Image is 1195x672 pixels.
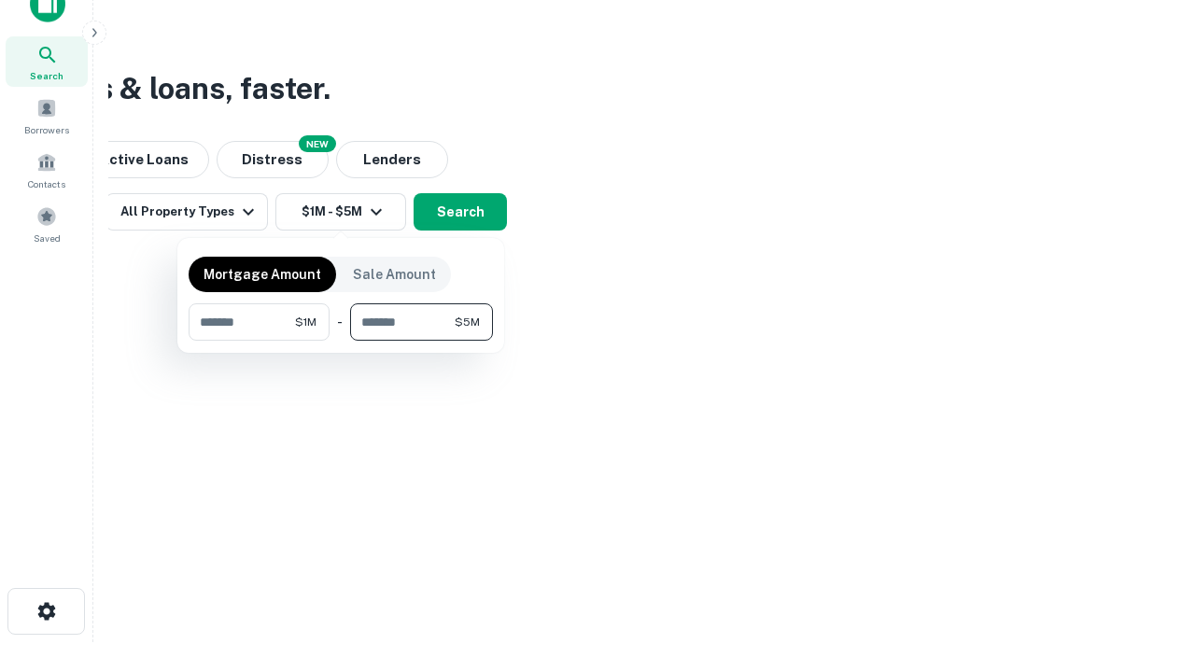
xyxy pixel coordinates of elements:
[353,264,436,285] p: Sale Amount
[1102,523,1195,612] iframe: Chat Widget
[455,314,480,330] span: $5M
[295,314,316,330] span: $1M
[204,264,321,285] p: Mortgage Amount
[337,303,343,341] div: -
